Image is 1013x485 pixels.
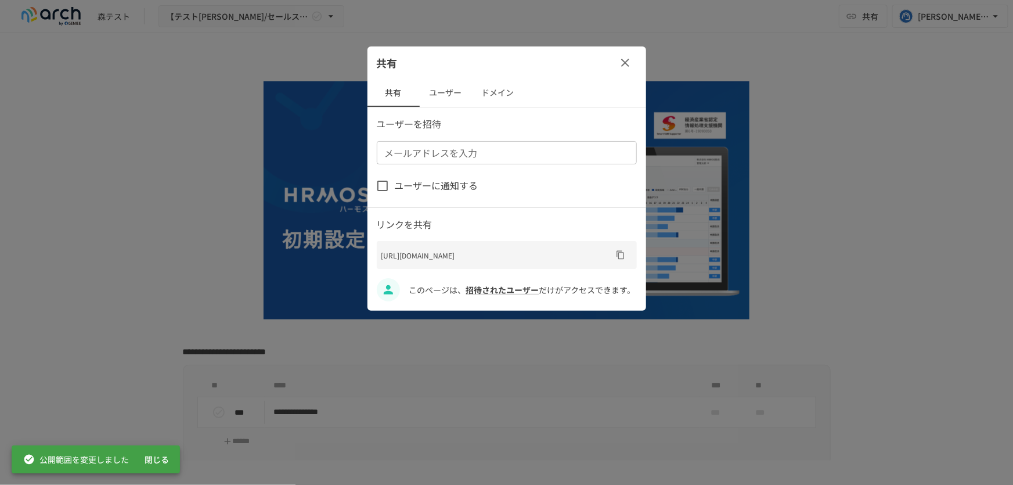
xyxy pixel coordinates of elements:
p: このページは、 だけがアクセスできます。 [409,283,637,296]
p: リンクを共有 [377,217,637,232]
div: 公開範囲を変更しました [23,449,129,470]
p: ユーザーを招待 [377,117,637,132]
button: ドメイン [472,79,524,107]
p: [URL][DOMAIN_NAME] [381,250,611,261]
button: ユーザー [420,79,472,107]
div: 共有 [367,46,646,79]
span: ユーザーに通知する [395,178,478,193]
button: 共有 [367,79,420,107]
a: 招待されたユーザー [466,284,539,296]
button: URLをコピー [611,246,630,264]
button: 閉じる [138,449,175,470]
